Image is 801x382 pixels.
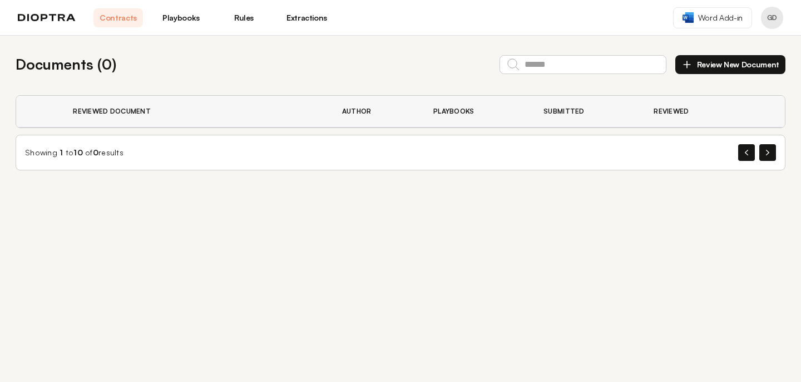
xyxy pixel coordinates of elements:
[640,96,741,128] th: Reviewed
[60,148,63,157] span: 1
[219,8,269,27] a: Rules
[156,8,206,27] a: Playbooks
[738,144,755,161] button: Previous
[16,53,116,75] h2: Documents ( 0 )
[420,96,530,128] th: Playbooks
[93,148,98,157] span: 0
[698,12,743,23] span: Word Add-in
[18,14,76,22] img: logo
[25,147,123,158] div: Showing to of results
[683,12,694,23] img: word
[759,144,776,161] button: Next
[329,96,420,128] th: Author
[93,8,143,27] a: Contracts
[60,96,329,128] th: Reviewed Document
[73,148,83,157] span: 10
[282,8,332,27] a: Extractions
[673,7,752,28] a: Word Add-in
[530,96,640,128] th: Submitted
[761,7,783,29] button: Profile menu
[675,55,785,74] button: Review New Document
